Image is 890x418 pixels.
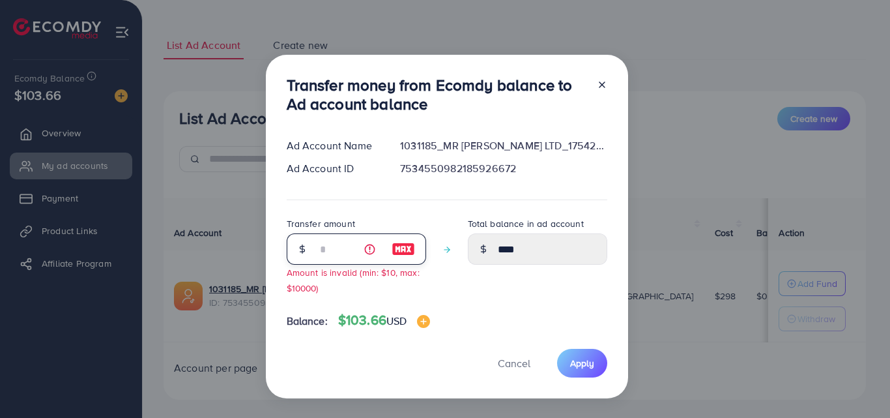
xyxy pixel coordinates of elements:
div: 7534550982185926672 [390,161,617,176]
span: USD [386,314,407,328]
div: Ad Account ID [276,161,390,176]
h3: Transfer money from Ecomdy balance to Ad account balance [287,76,586,113]
label: Transfer amount [287,217,355,230]
img: image [392,241,415,257]
span: Cancel [498,356,530,370]
span: Balance: [287,314,328,329]
h4: $103.66 [338,312,431,329]
iframe: Chat [835,359,880,408]
button: Cancel [481,349,547,377]
button: Apply [557,349,607,377]
img: image [417,315,430,328]
label: Total balance in ad account [468,217,584,230]
small: Amount is invalid (min: $10, max: $10000) [287,266,420,293]
div: 1031185_MR [PERSON_NAME] LTD_1754274376901 [390,138,617,153]
div: Ad Account Name [276,138,390,153]
span: Apply [570,357,594,370]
